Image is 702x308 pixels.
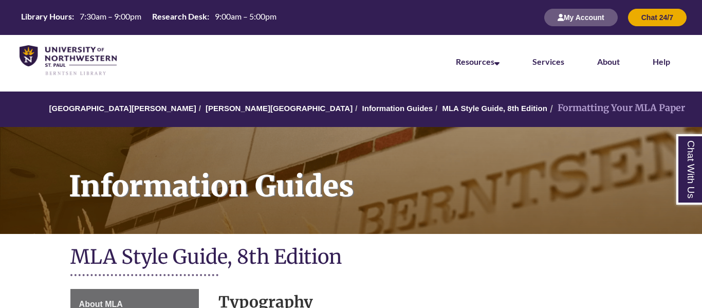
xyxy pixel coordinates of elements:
[17,11,281,25] a: Hours Today
[544,9,618,26] button: My Account
[206,104,353,113] a: [PERSON_NAME][GEOGRAPHIC_DATA]
[17,11,76,22] th: Library Hours:
[215,11,276,21] span: 9:00am – 5:00pm
[58,127,702,221] h1: Information Guides
[362,104,433,113] a: Information Guides
[456,57,500,66] a: Resources
[20,45,117,76] img: UNWSP Library Logo
[628,13,687,22] a: Chat 24/7
[80,11,141,21] span: 7:30am – 9:00pm
[628,9,687,26] button: Chat 24/7
[442,104,547,113] a: MLA Style Guide, 8th Edition
[597,57,620,66] a: About
[547,101,685,116] li: Formatting Your MLA Paper
[70,244,632,271] h1: MLA Style Guide, 8th Edition
[653,57,670,66] a: Help
[544,13,618,22] a: My Account
[148,11,211,22] th: Research Desk:
[49,104,196,113] a: [GEOGRAPHIC_DATA][PERSON_NAME]
[17,11,281,24] table: Hours Today
[532,57,564,66] a: Services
